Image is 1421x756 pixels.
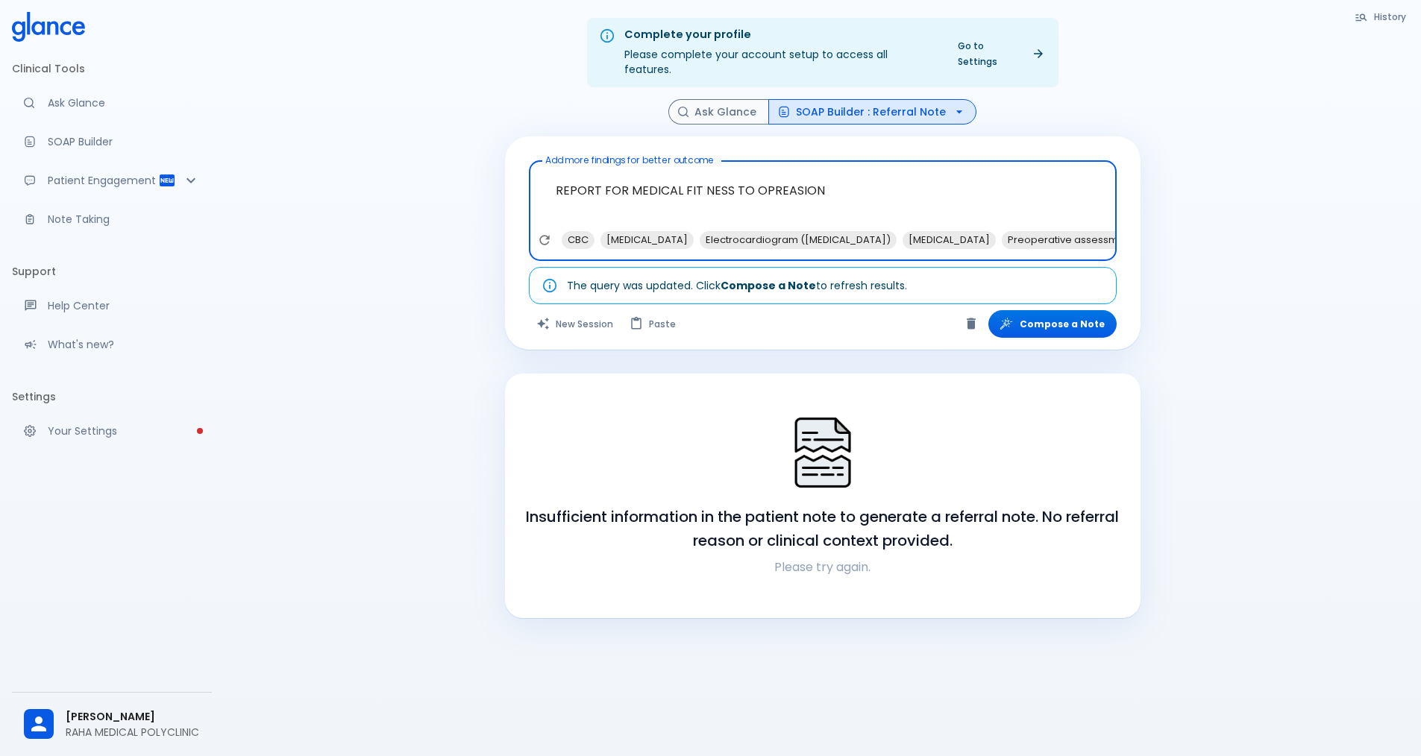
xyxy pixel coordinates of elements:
button: Compose a Note [988,310,1117,338]
strong: Compose a Note [721,278,816,293]
p: Patient Engagement [48,173,158,188]
p: Please try again. [523,558,1123,576]
button: Ask Glance [668,99,769,125]
span: CBC [562,231,595,248]
button: Refresh suggestions [533,229,556,251]
div: Recent updates and feature releases [12,328,212,361]
p: Ask Glance [48,95,200,110]
span: Preoperative assessment [1002,231,1140,248]
div: [MEDICAL_DATA] [600,231,694,249]
button: Clears all inputs and results. [529,310,622,338]
h6: Insufficient information in the patient note to generate a referral note. No referral reason or c... [523,505,1123,552]
div: [PERSON_NAME]RAHA MEDICAL POLYCLINIC [12,699,212,750]
span: [MEDICAL_DATA] [600,231,694,248]
div: Complete your profile [624,27,937,43]
p: RAHA MEDICAL POLYCLINIC [66,725,200,740]
li: Settings [12,379,212,415]
div: Please complete your account setup to access all features. [624,22,937,83]
button: History [1347,6,1415,28]
p: Help Center [48,298,200,313]
button: SOAP Builder : Referral Note [768,99,976,125]
a: Moramiz: Find ICD10AM codes instantly [12,86,212,119]
button: Paste from clipboard [622,310,685,338]
div: Patient Reports & Referrals [12,164,212,197]
span: Electrocardiogram ([MEDICAL_DATA]) [700,231,897,248]
a: Go to Settings [949,35,1053,72]
p: Note Taking [48,212,200,227]
textarea: REPORT FOR MEDICAL FIT NESS TO OPREASION [539,167,1106,231]
span: [PERSON_NAME] [66,709,200,725]
p: SOAP Builder [48,134,200,149]
div: [MEDICAL_DATA] [903,231,996,249]
a: Get help from our support team [12,289,212,322]
a: Please complete account setup [12,415,212,447]
a: Docugen: Compose a clinical documentation in seconds [12,125,212,158]
button: Clear [960,312,982,335]
a: Advanced note-taking [12,203,212,236]
img: Search Not Found [785,415,860,490]
p: What's new? [48,337,200,352]
li: Support [12,253,212,289]
span: [MEDICAL_DATA] [903,231,996,248]
label: Add more findings for better outcome [545,154,714,166]
div: Electrocardiogram ([MEDICAL_DATA]) [700,231,897,249]
p: Your Settings [48,423,200,438]
li: Clinical Tools [12,51,212,86]
div: The query was updated. Click to refresh results. [567,272,907,299]
div: CBC [562,231,595,249]
div: Preoperative assessment [1002,231,1140,249]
